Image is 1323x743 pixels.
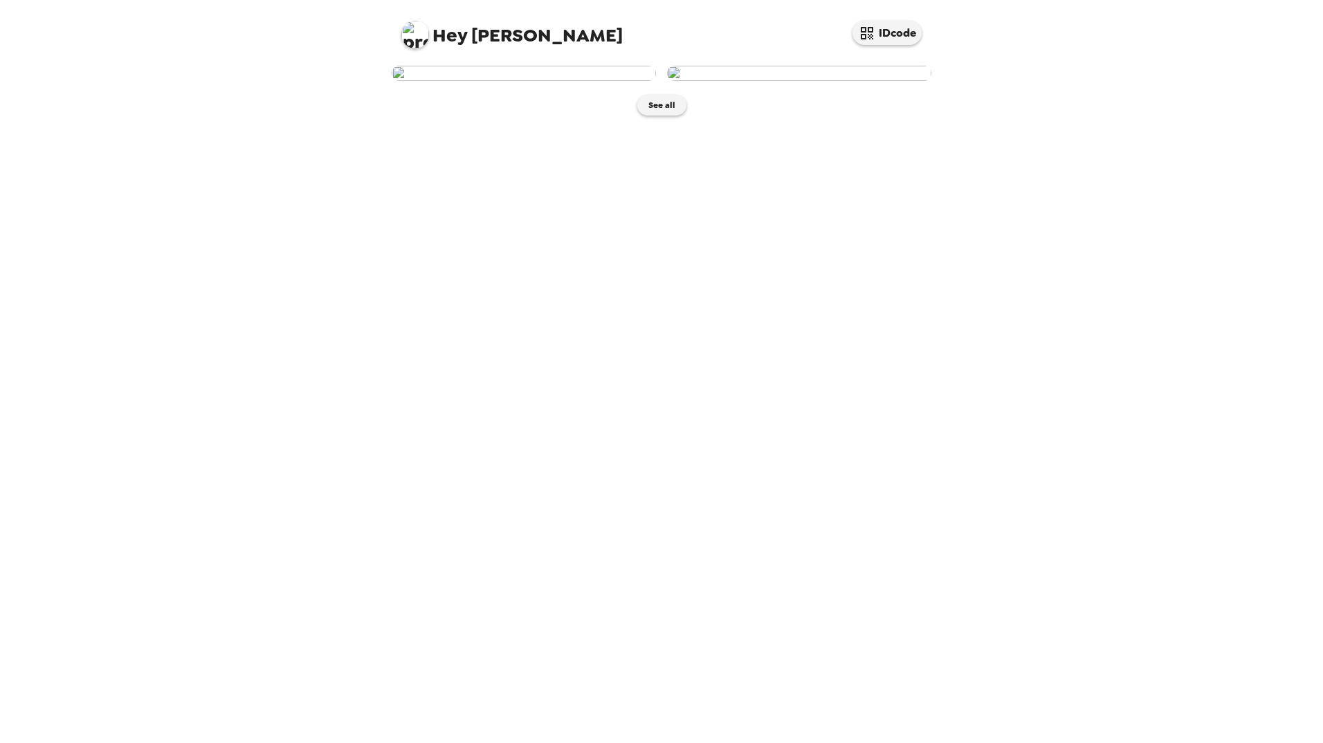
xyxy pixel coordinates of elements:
button: IDcode [852,21,922,45]
span: Hey [432,23,467,48]
img: user-272695 [392,66,656,81]
img: user-272617 [667,66,931,81]
span: [PERSON_NAME] [401,14,623,45]
img: profile pic [401,21,429,48]
button: See all [637,95,686,116]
